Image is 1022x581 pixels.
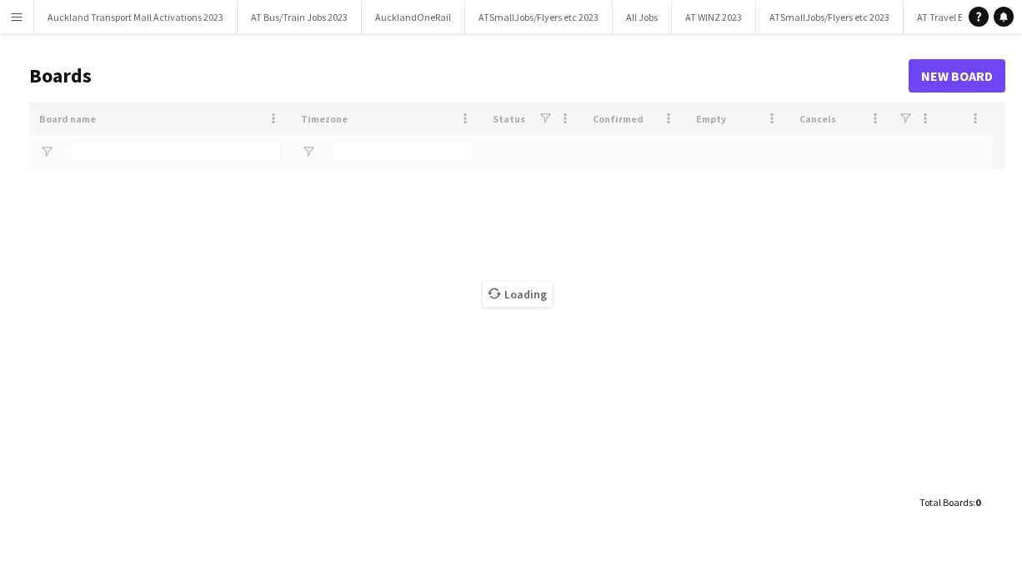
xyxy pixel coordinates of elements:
span: Loading [483,282,552,307]
button: AucklandOneRail [362,1,465,33]
button: AT WINZ 2023 [672,1,756,33]
h1: Boards [29,63,909,88]
button: All Jobs [613,1,672,33]
span: 0 [975,496,980,508]
button: Auckland Transport Mall Activations 2023 [34,1,238,33]
button: AT Bus/Train Jobs 2023 [238,1,362,33]
button: AT Travel Expos 2024 [904,1,1017,33]
button: ATSmallJobs/Flyers etc 2023 [465,1,613,33]
div: : [919,486,980,518]
a: New Board [909,59,1005,93]
span: Total Boards [919,496,973,508]
button: ATSmallJobs/Flyers etc 2023 [756,1,904,33]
